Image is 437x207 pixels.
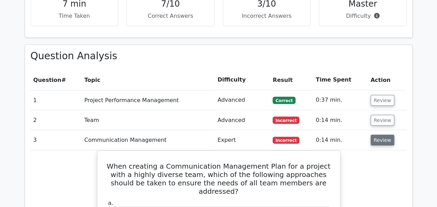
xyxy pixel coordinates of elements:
span: Incorrect [273,137,299,144]
td: 0:14 min. [313,110,368,130]
p: Time Taken [37,12,113,20]
th: Action [368,70,407,90]
span: Question [33,77,62,83]
td: 1 [31,90,82,110]
td: Team [81,110,215,130]
td: Advanced [215,110,270,130]
td: 2 [31,110,82,130]
button: Review [371,115,394,125]
th: Result [270,70,313,90]
p: Correct Answers [132,12,209,20]
td: Expert [215,130,270,150]
td: 0:14 min. [313,130,368,150]
td: 0:37 min. [313,90,368,110]
p: Incorrect Answers [229,12,305,20]
p: Difficulty [325,12,401,20]
th: Time Spent [313,70,368,90]
span: a. [108,199,113,206]
button: Review [371,135,394,145]
td: Communication Management [81,130,215,150]
td: Project Performance Management [81,90,215,110]
th: Topic [81,70,215,90]
th: Difficulty [215,70,270,90]
h5: When creating a Communication Management Plan for a project with a highly diverse team, which of ... [106,162,332,195]
span: Incorrect [273,116,299,123]
th: # [31,70,82,90]
span: Correct [273,97,295,103]
td: 3 [31,130,82,150]
button: Review [371,95,394,106]
h3: Question Analysis [31,50,407,62]
td: Advanced [215,90,270,110]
